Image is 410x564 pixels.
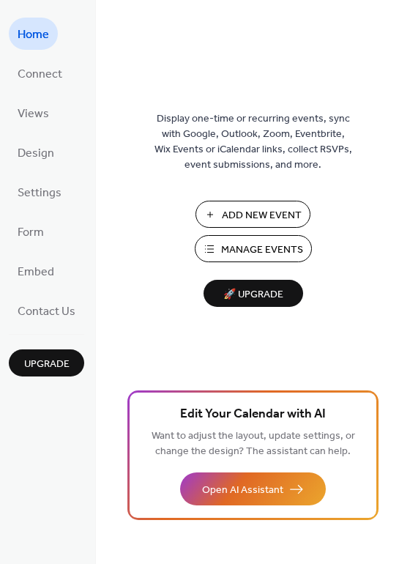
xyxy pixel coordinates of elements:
a: Contact Us [9,294,84,327]
a: Design [9,136,63,168]
span: Connect [18,63,62,86]
a: Form [9,215,53,248]
span: Add New Event [222,208,302,223]
a: Settings [9,176,70,208]
span: Display one-time or recurring events, sync with Google, Outlook, Zoom, Eventbrite, Wix Events or ... [154,111,352,173]
button: 🚀 Upgrade [204,280,303,307]
span: Design [18,142,54,166]
span: Want to adjust the layout, update settings, or change the design? The assistant can help. [152,426,355,461]
button: Upgrade [9,349,84,376]
a: Views [9,97,58,129]
span: Settings [18,182,61,205]
button: Manage Events [195,235,312,262]
span: Embed [18,261,54,284]
a: Home [9,18,58,50]
span: 🚀 Upgrade [212,285,294,305]
button: Open AI Assistant [180,472,326,505]
button: Add New Event [195,201,310,228]
span: Home [18,23,49,47]
span: Views [18,103,49,126]
span: Upgrade [24,357,70,372]
span: Open AI Assistant [202,483,283,498]
a: Embed [9,255,63,287]
span: Manage Events [221,242,303,258]
span: Contact Us [18,300,75,324]
a: Connect [9,57,71,89]
span: Edit Your Calendar with AI [180,404,326,425]
span: Form [18,221,44,245]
